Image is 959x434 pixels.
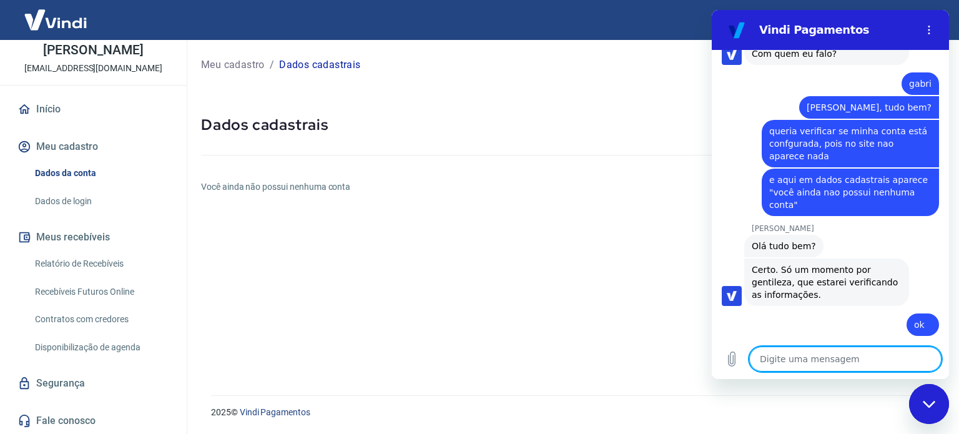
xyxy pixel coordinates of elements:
a: Meu cadastro [201,57,265,72]
iframe: Botão para abrir a janela de mensagens, conversa em andamento [909,384,949,424]
a: Vindi Pagamentos [240,407,310,417]
a: Relatório de Recebíveis [30,251,172,277]
img: Vindi [15,1,96,39]
iframe: Janela de mensagens [712,10,949,379]
button: Carregar arquivo [7,337,32,362]
a: Recebíveis Futuros Online [30,279,172,305]
p: [PERSON_NAME] [43,44,143,57]
p: Dados cadastrais [279,57,360,72]
span: gabri [197,69,220,79]
p: [EMAIL_ADDRESS][DOMAIN_NAME] [24,62,162,75]
span: Olá tudo bem? [40,231,104,241]
h5: Dados cadastrais [201,115,944,135]
h6: Você ainda não possui nenhuma conta [201,180,944,194]
p: / [270,57,274,72]
a: Segurança [15,370,172,397]
p: 2025 © [211,406,929,419]
span: [PERSON_NAME], tudo bem? [95,92,220,102]
a: Início [15,96,172,123]
span: queria verificar se minha conta está confgurada, pois no site nao aparece nada [57,116,219,151]
button: Sair [899,9,944,32]
button: Meus recebíveis [15,224,172,251]
span: ok [202,310,213,320]
button: Meu cadastro [15,133,172,160]
a: Dados de login [30,189,172,214]
span: e aqui em dados cadastrais aparece "você ainda nao possui nenhuma conta" [57,165,219,200]
a: Dados da conta [30,160,172,186]
span: Certo. Só um momento por gentileza, que estarei verificando as informações. [40,255,189,290]
a: Disponibilização de agenda [30,335,172,360]
p: [PERSON_NAME] [40,214,237,224]
a: Contratos com credores [30,307,172,332]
